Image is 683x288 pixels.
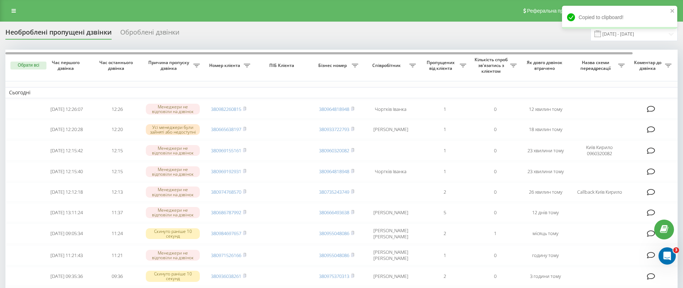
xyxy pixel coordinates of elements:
a: 380971526166 [211,252,241,258]
a: 380955048086 [319,230,349,237]
td: 18 хвилин тому [520,120,571,139]
td: 0 [470,245,520,265]
a: 380964818948 [319,106,349,112]
td: місяць тому [520,224,571,244]
a: 380960320082 [319,147,349,154]
a: 380969155161 [211,147,241,154]
a: 380686787992 [211,209,241,216]
td: годину тому [520,245,571,265]
td: [DATE] 09:05:34 [41,224,92,244]
td: 2 [419,267,470,286]
a: 380969192931 [211,168,241,175]
div: Оброблені дзвінки [120,28,179,40]
td: Callback Київ Кирило [571,183,628,202]
td: 1 [470,224,520,244]
a: 380666493638 [319,209,349,216]
td: 0 [470,203,520,222]
td: [PERSON_NAME] [PERSON_NAME] [362,224,419,244]
span: Час першого дзвінка [47,60,86,71]
div: Менеджери не відповіли на дзвінок [146,186,200,197]
span: Коментар до дзвінка [632,60,665,71]
td: 1 [419,120,470,139]
td: 12:13 [92,183,142,202]
div: Менеджери не відповіли на дзвінок [146,145,200,156]
td: 5 [419,203,470,222]
div: Скинуто раніше 10 секунд [146,271,200,282]
span: Причина пропуску дзвінка [146,60,193,71]
td: Київ Кирило 0960320082 [571,140,628,161]
td: 2 [419,224,470,244]
td: Чортків Іванка [362,100,419,119]
span: ПІБ Клієнта [260,63,305,68]
span: Пропущених від клієнта [423,60,460,71]
td: 12:15 [92,140,142,161]
div: Скинуто раніше 10 секунд [146,228,200,239]
iframe: Intercom live chat [659,247,676,265]
a: 380933722793 [319,126,349,132]
span: Номер клієнта [207,63,244,68]
td: [DATE] 12:15:40 [41,162,92,181]
td: [DATE] 13:11:24 [41,203,92,222]
div: Менеджери не відповіли на дзвінок [146,104,200,114]
td: [DATE] 12:20:28 [41,120,92,139]
span: Бізнес номер [315,63,352,68]
span: Співробітник [365,63,409,68]
td: 11:21 [92,245,142,265]
td: 12:20 [92,120,142,139]
a: 380974768570 [211,189,241,195]
td: [DATE] 09:35:36 [41,267,92,286]
div: Усі менеджери були зайняті або недоступні [146,124,200,135]
td: 23 хвилини тому [520,140,571,161]
div: Copied to clipboard! [562,6,677,29]
td: 23 хвилини тому [520,162,571,181]
a: 380936038261 [211,273,241,279]
td: [DATE] 12:26:07 [41,100,92,119]
td: 1 [419,162,470,181]
td: [DATE] 11:21:43 [41,245,92,265]
td: Чортків Іванка [362,162,419,181]
td: 0 [470,183,520,202]
span: Назва схеми переадресації [574,60,618,71]
span: 3 [673,247,679,253]
td: 1 [419,100,470,119]
span: Час останнього дзвінка [98,60,136,71]
td: 0 [470,162,520,181]
td: 3 години тому [520,267,571,286]
a: 380665638197 [211,126,241,132]
span: Реферальна програма [527,8,580,14]
td: [PERSON_NAME] [362,120,419,139]
td: 12:15 [92,162,142,181]
td: [DATE] 12:15:42 [41,140,92,161]
td: [PERSON_NAME] [362,203,419,222]
a: 380964818948 [319,168,349,175]
a: 380955048086 [319,252,349,258]
td: 0 [470,120,520,139]
div: Менеджери не відповіли на дзвінок [146,207,200,218]
div: Необроблені пропущені дзвінки [5,28,112,40]
a: 380975370313 [319,273,349,279]
td: 09:36 [92,267,142,286]
span: Кількість спроб зв'язатись з клієнтом [473,57,510,74]
td: 1 [419,140,470,161]
td: 26 хвилин тому [520,183,571,202]
a: 380984697657 [211,230,241,237]
td: 0 [470,140,520,161]
a: 380735243749 [319,189,349,195]
td: [PERSON_NAME] [PERSON_NAME] [362,245,419,265]
td: [DATE] 12:12:18 [41,183,92,202]
div: Менеджери не відповіли на дзвінок [146,250,200,261]
span: Як довго дзвінок втрачено [526,60,565,71]
td: 12 днів тому [520,203,571,222]
td: 11:24 [92,224,142,244]
button: Обрати всі [10,62,46,69]
td: 1 [419,245,470,265]
td: 0 [470,267,520,286]
button: close [670,8,675,15]
td: 12 хвилин тому [520,100,571,119]
td: 11:37 [92,203,142,222]
td: 0 [470,100,520,119]
div: Менеджери не відповіли на дзвінок [146,166,200,177]
a: 380982260815 [211,106,241,112]
td: [PERSON_NAME] [362,267,419,286]
td: 2 [419,183,470,202]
